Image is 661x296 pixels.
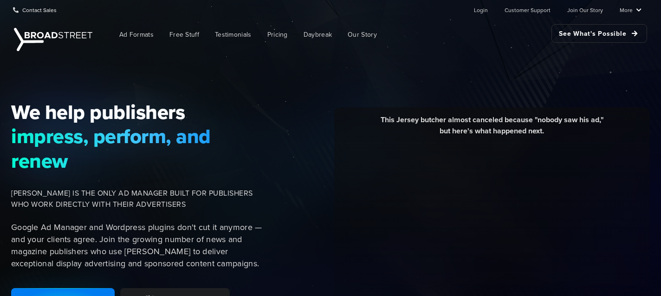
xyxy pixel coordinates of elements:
a: Customer Support [505,0,551,19]
nav: Main [97,20,647,50]
span: impress, perform, and renew [11,124,265,173]
a: Join Our Story [567,0,603,19]
a: Contact Sales [13,0,57,19]
span: Pricing [267,30,288,39]
img: Broadstreet | The Ad Manager for Small Publishers [14,28,92,51]
a: Ad Formats [112,24,161,45]
a: More [620,0,642,19]
div: This Jersey butcher almost canceled because "nobody saw his ad," but here's what happened next. [341,114,643,144]
a: Free Stuff [162,24,206,45]
a: Pricing [260,24,295,45]
p: Google Ad Manager and Wordpress plugins don't cut it anymore — and your clients agree. Join the g... [11,221,265,270]
span: Our Story [348,30,377,39]
span: Testimonials [215,30,252,39]
span: We help publishers [11,100,265,124]
span: Ad Formats [119,30,154,39]
a: Login [474,0,488,19]
span: Free Stuff [169,30,199,39]
a: See What's Possible [551,24,647,43]
a: Testimonials [208,24,259,45]
span: [PERSON_NAME] IS THE ONLY AD MANAGER BUILT FOR PUBLISHERS WHO WORK DIRECTLY WITH THEIR ADVERTISERS [11,188,265,210]
a: Daybreak [297,24,339,45]
span: Daybreak [304,30,332,39]
a: Our Story [341,24,384,45]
